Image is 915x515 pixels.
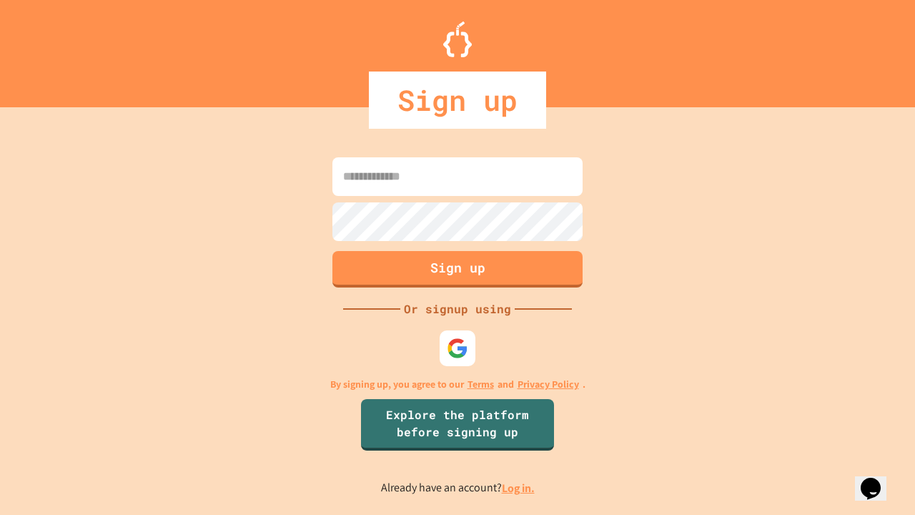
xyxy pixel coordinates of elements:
[330,377,585,392] p: By signing up, you agree to our and .
[502,481,535,496] a: Log in.
[361,399,554,451] a: Explore the platform before signing up
[855,458,901,501] iframe: chat widget
[381,479,535,497] p: Already have an account?
[332,251,583,288] button: Sign up
[518,377,579,392] a: Privacy Policy
[468,377,494,392] a: Terms
[369,72,546,129] div: Sign up
[400,300,515,318] div: Or signup using
[447,338,468,359] img: google-icon.svg
[443,21,472,57] img: Logo.svg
